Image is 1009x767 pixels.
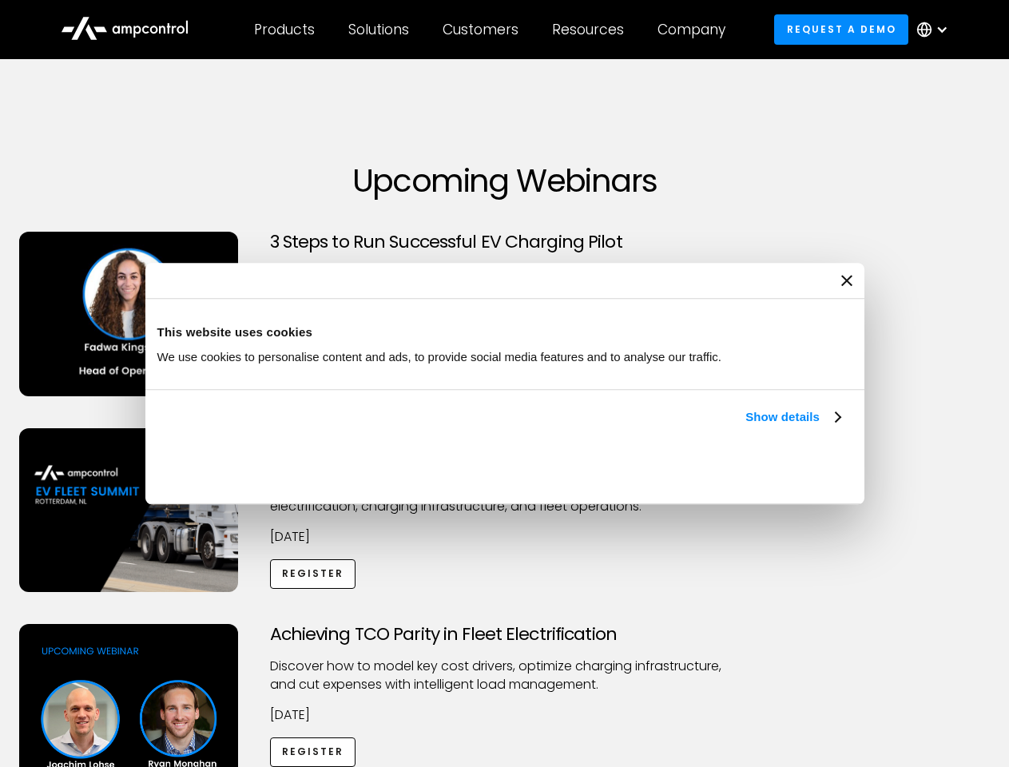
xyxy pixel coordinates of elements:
[270,706,740,724] p: [DATE]
[774,14,908,44] a: Request a demo
[270,232,740,252] h3: 3 Steps to Run Successful EV Charging Pilot
[270,658,740,693] p: Discover how to model key cost drivers, optimize charging infrastructure, and cut expenses with i...
[552,21,624,38] div: Resources
[270,737,356,767] a: Register
[443,21,518,38] div: Customers
[19,161,991,200] h1: Upcoming Webinars
[657,21,725,38] div: Company
[157,350,722,364] span: We use cookies to personalise content and ads, to provide social media features and to analyse ou...
[254,21,315,38] div: Products
[348,21,409,38] div: Solutions
[157,323,852,342] div: This website uses cookies
[617,445,846,491] button: Okay
[270,559,356,589] a: Register
[270,528,740,546] p: [DATE]
[745,407,840,427] a: Show details
[841,275,852,286] button: Close banner
[270,624,740,645] h3: Achieving TCO Parity in Fleet Electrification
